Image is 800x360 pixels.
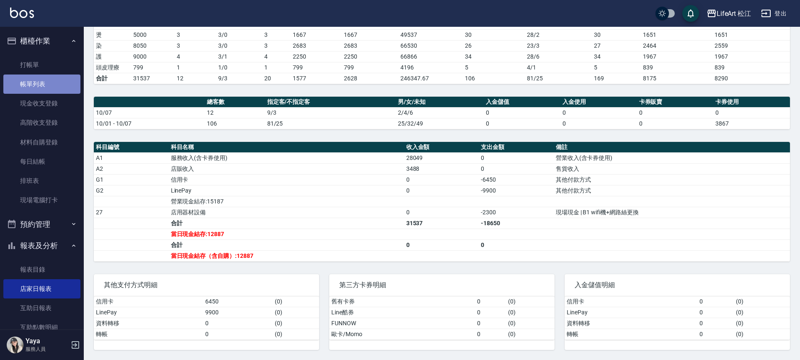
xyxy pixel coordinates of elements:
td: 0 [697,296,734,307]
td: 3 [262,40,291,51]
img: Person [7,337,23,353]
td: 0 [203,329,273,339]
td: FUNNOW [329,318,475,329]
button: 預約管理 [3,213,80,235]
td: 頭皮理療 [94,62,131,73]
td: 1 [262,62,291,73]
td: 0 [203,318,273,329]
td: 0 [560,107,637,118]
td: 23 / 3 [525,40,592,51]
td: 34 [463,51,525,62]
td: 12 [175,73,216,84]
td: 歐卡/Momo [329,329,475,339]
th: 入金使用 [560,97,637,108]
td: 售貨收入 [554,163,790,174]
td: LinePay [565,307,697,318]
td: 服務收入(含卡券使用) [169,152,404,163]
td: 4196 [398,62,462,73]
td: 現場現金 | B1 wifi機+網路絲更換 [554,207,790,218]
th: 科目名稱 [169,142,404,153]
td: 30 [463,29,525,40]
td: ( 0 ) [506,329,555,339]
td: 2559 [712,40,790,51]
div: LifeArt 松江 [717,8,751,19]
td: 246347.67 [398,73,462,84]
th: 備註 [554,142,790,153]
td: ( 0 ) [506,296,555,307]
td: 信用卡 [94,296,203,307]
td: 1667 [291,29,342,40]
td: 9000 [131,51,175,62]
td: 0 [479,239,554,250]
p: 服務人員 [26,345,68,353]
td: -6450 [479,174,554,185]
td: 3488 [404,163,479,174]
td: A1 [94,152,169,163]
td: 0 [484,107,560,118]
td: 106 [463,73,525,84]
td: 6450 [203,296,273,307]
th: 總客數 [205,97,265,108]
td: 0 [404,207,479,218]
th: 指定客/不指定客 [265,97,396,108]
td: ( 0 ) [734,296,790,307]
td: 轉帳 [94,329,203,339]
td: 0 [475,296,506,307]
td: 1 [175,62,216,73]
td: 4 [262,51,291,62]
a: 現金收支登錄 [3,94,80,113]
th: 支出金額 [479,142,554,153]
td: 0 [637,107,714,118]
td: 0 [697,318,734,329]
td: 0 [479,163,554,174]
a: 互助點數明細 [3,318,80,337]
td: 28 / 6 [525,51,592,62]
td: ( 0 ) [273,296,319,307]
td: 資料轉移 [94,318,203,329]
span: 第三方卡券明細 [339,281,545,289]
td: LinePay [94,307,203,318]
td: ( 0 ) [273,329,319,339]
td: 2683 [342,40,398,51]
td: 3 / 0 [216,29,263,40]
td: G2 [94,185,169,196]
a: 店家日報表 [3,279,80,298]
table: a dense table [565,296,790,340]
td: 合計 [169,239,404,250]
td: 10/01 - 10/07 [94,118,205,129]
td: 34 [592,51,641,62]
td: 3 [175,40,216,51]
td: 28049 [404,152,479,163]
td: ( 0 ) [273,318,319,329]
td: 12 [205,107,265,118]
table: a dense table [94,296,319,340]
td: 2250 [342,51,398,62]
td: 店用器材設備 [169,207,404,218]
td: 0 [475,318,506,329]
td: 0 [404,185,479,196]
td: 9/3 [265,107,396,118]
td: 資料轉移 [565,318,697,329]
td: 0 [560,118,637,129]
button: save [682,5,699,22]
a: 材料自購登錄 [3,133,80,152]
td: 8175 [641,73,713,84]
td: 799 [131,62,175,73]
a: 互助日報表 [3,298,80,318]
td: 26 [463,40,525,51]
td: 839 [641,62,713,73]
td: 8050 [131,40,175,51]
td: 5 [463,62,525,73]
td: 799 [291,62,342,73]
a: 報表目錄 [3,260,80,279]
td: 燙 [94,29,131,40]
th: 男/女/未知 [396,97,484,108]
td: 0 [475,307,506,318]
td: 49537 [398,29,462,40]
td: 3 / 0 [216,40,263,51]
td: 5 [592,62,641,73]
span: 其他支付方式明細 [104,281,309,289]
td: 當日現金結存:12887 [169,229,404,239]
td: Line酷券 [329,307,475,318]
td: 0 [404,239,479,250]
